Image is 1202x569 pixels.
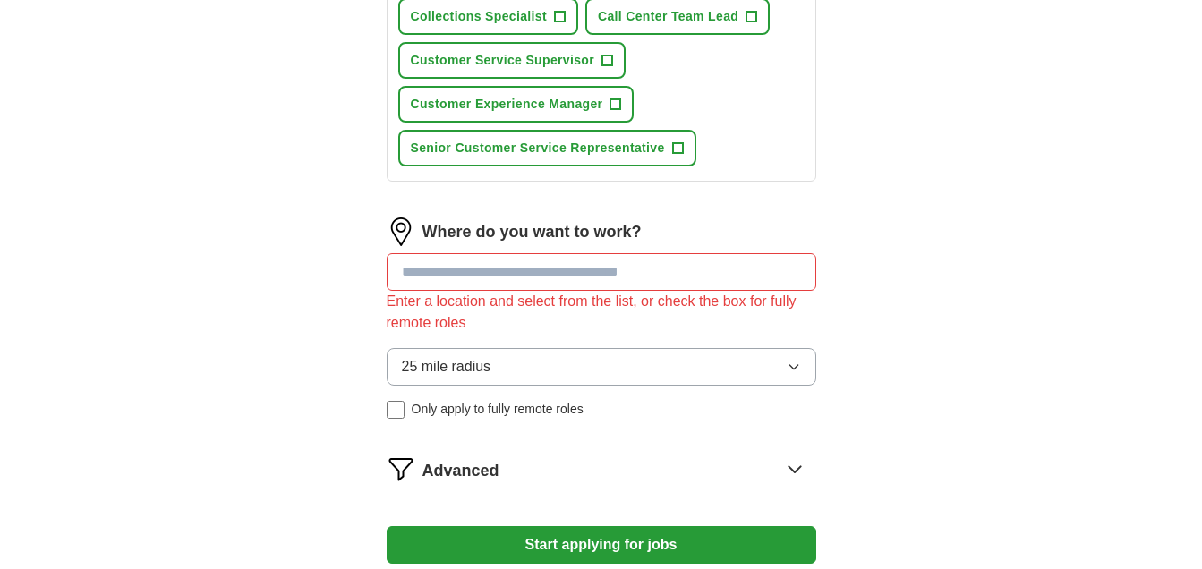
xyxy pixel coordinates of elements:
[411,95,603,114] span: Customer Experience Manager
[411,51,595,70] span: Customer Service Supervisor
[398,130,696,166] button: Senior Customer Service Representative
[398,42,627,79] button: Customer Service Supervisor
[387,217,415,246] img: location.png
[422,459,499,483] span: Advanced
[387,348,816,386] button: 25 mile radius
[387,401,405,419] input: Only apply to fully remote roles
[411,7,547,26] span: Collections Specialist
[402,356,491,378] span: 25 mile radius
[387,291,816,334] div: Enter a location and select from the list, or check the box for fully remote roles
[398,86,635,123] button: Customer Experience Manager
[422,220,642,244] label: Where do you want to work?
[598,7,738,26] span: Call Center Team Lead
[387,454,415,483] img: filter
[411,139,665,157] span: Senior Customer Service Representative
[387,526,816,564] button: Start applying for jobs
[412,400,584,419] span: Only apply to fully remote roles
